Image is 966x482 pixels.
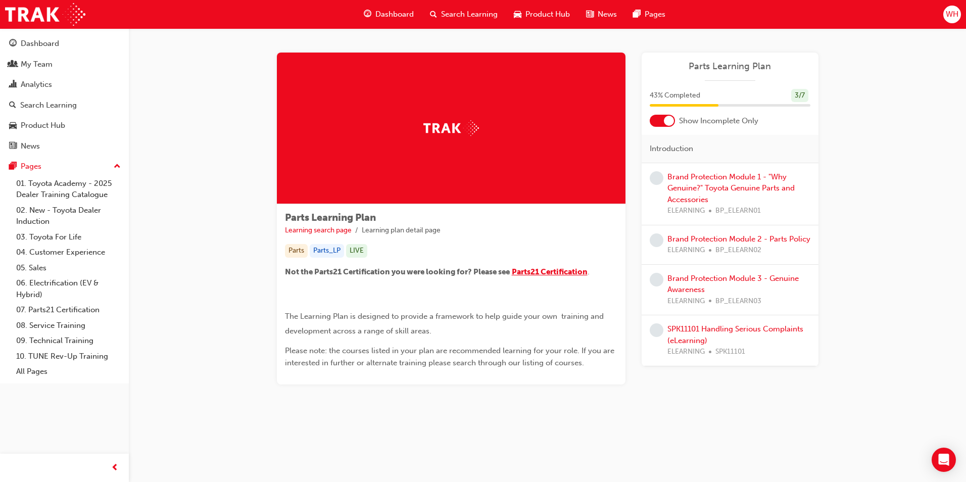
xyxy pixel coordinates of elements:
span: pages-icon [9,162,17,171]
div: News [21,140,40,152]
span: learningRecordVerb_NONE-icon [650,323,663,337]
a: All Pages [12,364,125,379]
div: Product Hub [21,120,65,131]
span: . [588,267,590,276]
span: Show Incomplete Only [679,115,758,127]
li: Learning plan detail page [362,225,441,236]
a: Analytics [4,75,125,94]
div: 3 / 7 [791,89,808,103]
span: Parts Learning Plan [285,212,376,223]
a: 04. Customer Experience [12,245,125,260]
span: Dashboard [375,9,414,20]
a: 03. Toyota For Life [12,229,125,245]
span: Pages [645,9,665,20]
div: LIVE [346,244,367,258]
img: Trak [423,120,479,136]
span: news-icon [9,142,17,151]
img: Trak [5,3,85,26]
span: news-icon [586,8,594,21]
span: Introduction [650,143,693,155]
a: Dashboard [4,34,125,53]
a: 01. Toyota Academy - 2025 Dealer Training Catalogue [12,176,125,203]
button: Pages [4,157,125,176]
span: car-icon [9,121,17,130]
span: prev-icon [111,462,119,474]
span: 43 % Completed [650,90,700,102]
span: Search Learning [441,9,498,20]
span: ELEARNING [667,346,705,358]
div: Pages [21,161,41,172]
a: 06. Electrification (EV & Hybrid) [12,275,125,302]
a: 05. Sales [12,260,125,276]
div: Open Intercom Messenger [932,448,956,472]
a: Brand Protection Module 2 - Parts Policy [667,234,810,244]
button: DashboardMy TeamAnalyticsSearch LearningProduct HubNews [4,32,125,157]
span: guage-icon [364,8,371,21]
span: search-icon [9,101,16,110]
span: News [598,9,617,20]
span: car-icon [514,8,521,21]
a: 02. New - Toyota Dealer Induction [12,203,125,229]
a: News [4,137,125,156]
span: guage-icon [9,39,17,49]
div: My Team [21,59,53,70]
div: Search Learning [20,100,77,111]
a: Learning search page [285,226,352,234]
div: Analytics [21,79,52,90]
a: search-iconSearch Learning [422,4,506,25]
a: Parts Learning Plan [650,61,810,72]
span: search-icon [430,8,437,21]
a: 08. Service Training [12,318,125,333]
a: car-iconProduct Hub [506,4,578,25]
a: Parts21 Certification [512,267,588,276]
a: pages-iconPages [625,4,673,25]
span: people-icon [9,60,17,69]
button: WH [943,6,961,23]
a: 09. Technical Training [12,333,125,349]
span: learningRecordVerb_NONE-icon [650,273,663,286]
span: BP_ELEARN02 [715,245,761,256]
span: ELEARNING [667,205,705,217]
a: Brand Protection Module 1 - "Why Genuine?" Toyota Genuine Parts and Accessories [667,172,795,204]
span: SPK11101 [715,346,745,358]
span: chart-icon [9,80,17,89]
span: BP_ELEARN01 [715,205,761,217]
a: Product Hub [4,116,125,135]
div: Dashboard [21,38,59,50]
span: ELEARNING [667,245,705,256]
a: Brand Protection Module 3 - Genuine Awareness [667,274,799,295]
span: ELEARNING [667,296,705,307]
span: BP_ELEARN03 [715,296,761,307]
span: up-icon [114,160,121,173]
span: Not the Parts21 Certification you were looking for? Please see [285,267,510,276]
a: news-iconNews [578,4,625,25]
span: pages-icon [633,8,641,21]
span: WH [946,9,958,20]
span: learningRecordVerb_NONE-icon [650,171,663,185]
a: My Team [4,55,125,74]
a: guage-iconDashboard [356,4,422,25]
div: Parts_LP [310,244,344,258]
a: 07. Parts21 Certification [12,302,125,318]
div: Parts [285,244,308,258]
a: SPK11101 Handling Serious Complaints (eLearning) [667,324,803,345]
a: 10. TUNE Rev-Up Training [12,349,125,364]
span: The Learning Plan is designed to provide a framework to help guide your own training and developm... [285,312,606,335]
span: learningRecordVerb_NONE-icon [650,233,663,247]
a: Search Learning [4,96,125,115]
span: Product Hub [525,9,570,20]
span: Please note: the courses listed in your plan are recommended learning for your role. If you are i... [285,346,616,367]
